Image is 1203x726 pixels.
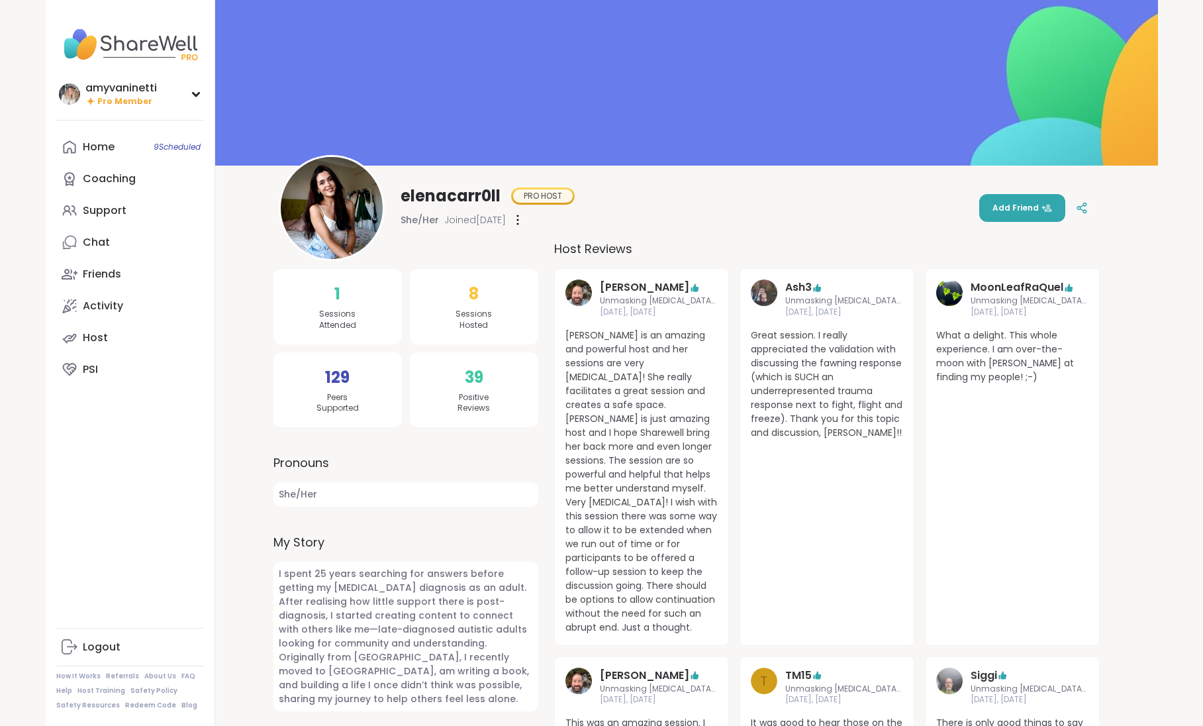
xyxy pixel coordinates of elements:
[600,684,718,695] span: Unmasking [MEDICAL_DATA]: Why We Feel So Much
[59,83,80,105] img: amyvaninetti
[465,366,483,389] span: 39
[785,684,903,695] span: Unmasking [MEDICAL_DATA]: Why We Feel So Much
[316,392,359,415] span: Peers Supported
[971,684,1088,695] span: Unmasking [MEDICAL_DATA]: Why We Feel So Much
[936,280,963,306] img: MoonLeafRaQuel
[334,282,340,306] span: 1
[600,295,718,307] span: Unmasking [MEDICAL_DATA]: Fawning Response Surviving
[273,482,538,507] span: She/Her
[785,307,903,318] span: [DATE], [DATE]
[751,329,903,440] span: Great session. I really appreciated the validation with discussing the fawning response (which is...
[401,185,501,207] span: elenacarr0ll
[444,213,506,227] span: Joined [DATE]
[56,131,204,163] a: Home9Scheduled
[751,280,777,318] a: Ash3
[181,701,197,710] a: Blog
[56,631,204,663] a: Logout
[56,322,204,354] a: Host
[401,213,439,227] span: She/Her
[600,307,718,318] span: [DATE], [DATE]
[56,354,204,386] a: PSI
[992,202,1052,214] span: Add Friend
[565,329,718,635] span: [PERSON_NAME] is an amazing and powerful host and her sessions are very [MEDICAL_DATA]! She reall...
[83,640,120,654] div: Logout
[85,81,157,95] div: amyvaninetti
[565,668,592,694] img: Brian_L
[83,267,121,282] div: Friends
[56,195,204,227] a: Support
[936,668,963,706] a: Siggi
[56,686,72,696] a: Help
[56,672,101,681] a: How It Works
[979,194,1065,222] button: Add Friend
[565,668,592,706] a: Brian_L
[785,668,812,684] a: TM15
[785,280,812,295] a: Ash3
[971,694,1088,705] span: [DATE], [DATE]
[83,235,110,250] div: Chat
[273,562,538,711] span: I spent 25 years searching for answers before getting my [MEDICAL_DATA] diagnosis as an adult. Af...
[144,672,176,681] a: About Us
[600,280,689,295] a: [PERSON_NAME]
[971,295,1088,307] span: Unmasking [MEDICAL_DATA]: Fawning Response Surviving
[785,694,903,705] span: [DATE], [DATE]
[83,203,126,218] div: Support
[77,686,125,696] a: Host Training
[56,163,204,195] a: Coaching
[106,672,139,681] a: Referrals
[181,672,195,681] a: FAQ
[760,671,767,691] span: T
[281,157,383,259] img: elenacarr0ll
[469,282,479,306] span: 8
[125,701,176,710] a: Redeem Code
[83,140,115,154] div: Home
[273,454,538,472] label: Pronouns
[457,392,490,415] span: Positive Reviews
[751,668,777,706] a: T
[56,258,204,290] a: Friends
[83,331,108,345] div: Host
[273,533,538,551] label: My Story
[56,290,204,322] a: Activity
[565,280,592,318] a: Brian_L
[751,280,777,306] img: Ash3
[130,686,177,696] a: Safety Policy
[325,366,350,389] span: 129
[56,701,120,710] a: Safety Resources
[971,307,1088,318] span: [DATE], [DATE]
[319,309,356,331] span: Sessions Attended
[456,309,492,331] span: Sessions Hosted
[154,142,201,152] span: 9 Scheduled
[971,668,997,684] a: Siggi
[971,280,1063,295] a: MoonLeafRaQuel
[936,329,1088,384] span: What a delight. This whole experience. I am over-the-moon with [PERSON_NAME] at finding my people...
[83,299,123,313] div: Activity
[785,295,903,307] span: Unmasking [MEDICAL_DATA]: Fawning Response Surviving
[565,280,592,306] img: Brian_L
[936,280,963,318] a: MoonLeafRaQuel
[600,668,689,684] a: [PERSON_NAME]
[513,189,573,203] div: PRO HOST
[600,694,718,705] span: [DATE], [DATE]
[936,668,963,694] img: Siggi
[97,96,152,107] span: Pro Member
[56,21,204,68] img: ShareWell Nav Logo
[83,172,136,186] div: Coaching
[83,362,98,377] div: PSI
[56,227,204,258] a: Chat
